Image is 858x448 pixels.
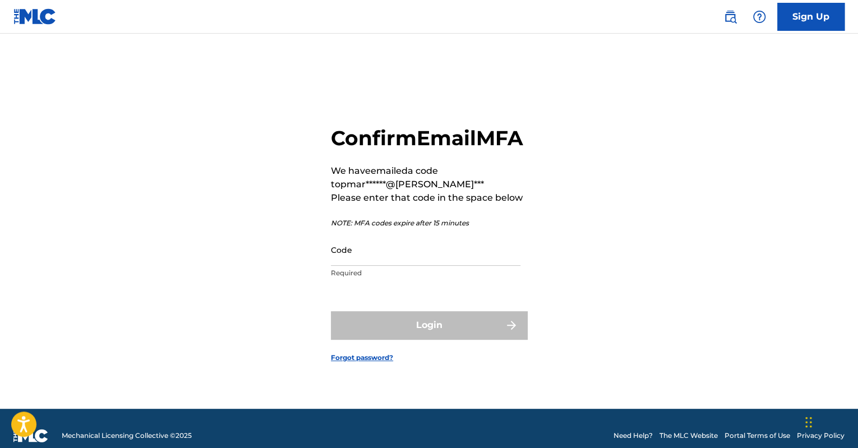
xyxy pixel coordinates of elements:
[719,6,741,28] a: Public Search
[753,10,766,24] img: help
[331,353,393,363] a: Forgot password?
[797,431,845,441] a: Privacy Policy
[659,431,718,441] a: The MLC Website
[62,431,192,441] span: Mechanical Licensing Collective © 2025
[331,268,520,278] p: Required
[802,394,858,448] div: Chat-Widget
[331,126,527,151] h2: Confirm Email MFA
[748,6,771,28] div: Help
[331,191,527,205] p: Please enter that code in the space below
[13,429,48,442] img: logo
[723,10,737,24] img: search
[331,164,527,191] p: We have emailed a code to pmar******@[PERSON_NAME]***
[805,405,812,439] div: Ziehen
[802,394,858,448] iframe: Chat Widget
[13,8,57,25] img: MLC Logo
[613,431,653,441] a: Need Help?
[331,218,527,228] p: NOTE: MFA codes expire after 15 minutes
[777,3,845,31] a: Sign Up
[725,431,790,441] a: Portal Terms of Use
